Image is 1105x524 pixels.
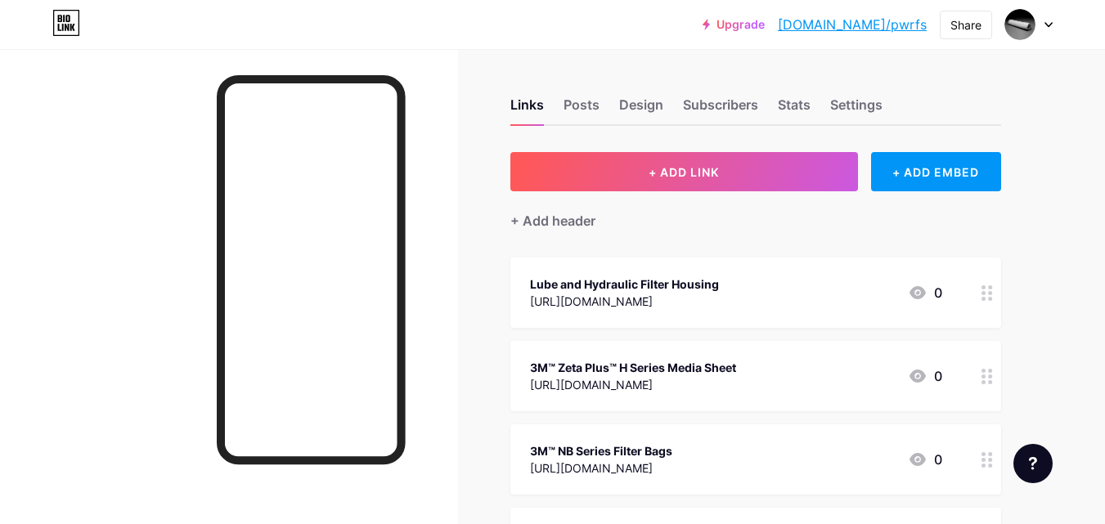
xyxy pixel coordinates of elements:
[530,293,719,310] div: [URL][DOMAIN_NAME]
[510,152,858,191] button: + ADD LINK
[530,376,736,393] div: [URL][DOMAIN_NAME]
[564,95,600,124] div: Posts
[530,442,672,459] div: 3M™ NB Series Filter Bags
[871,152,1001,191] div: + ADD EMBED
[778,95,811,124] div: Stats
[950,16,981,34] div: Share
[649,165,719,179] span: + ADD LINK
[908,283,942,302] div: 0
[908,450,942,469] div: 0
[778,15,927,34] a: [DOMAIN_NAME]/pwrfs
[510,95,544,124] div: Links
[619,95,663,124] div: Design
[1004,9,1035,40] img: pwrfs
[530,275,719,293] div: Lube and Hydraulic Filter Housing
[530,359,736,376] div: 3M™ Zeta Plus™ H Series Media Sheet
[530,459,672,477] div: [URL][DOMAIN_NAME]
[683,95,758,124] div: Subscribers
[830,95,883,124] div: Settings
[908,366,942,386] div: 0
[510,211,595,231] div: + Add header
[703,18,765,31] a: Upgrade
